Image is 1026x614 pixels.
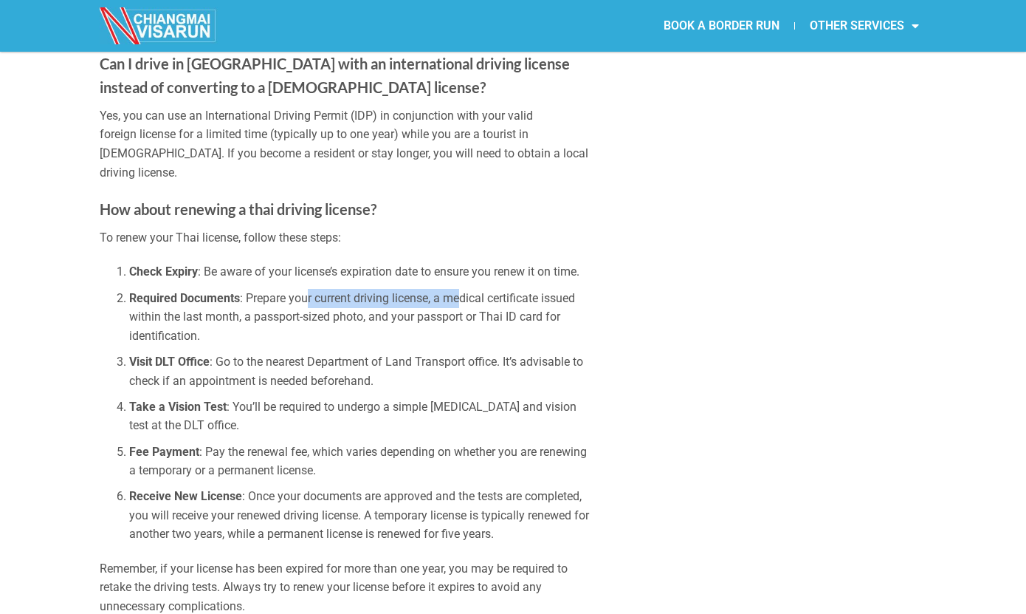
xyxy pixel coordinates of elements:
li: : Go to the nearest Department of Land Transport office. It’s advisable to check if an appointmen... [129,352,590,390]
nav: Menu [513,9,934,43]
strong: Fee Payment [129,445,199,459]
strong: Can I drive in [GEOGRAPHIC_DATA] with an international driving license instead of converting to a... [100,55,570,96]
a: OTHER SERVICES [795,9,934,43]
strong: Visit DLT Office [129,355,210,369]
p: Yes, you can use an International Driving Permit (IDP) in conjunction with your valid foreign lic... [100,106,590,182]
li: : Pay the renewal fee, which varies depending on whether you are renewing a temporary or a perman... [129,443,590,480]
strong: Required Documents [129,291,240,305]
li: : You’ll be required to undergo a simple [MEDICAL_DATA] and vision test at the DLT office. [129,398,590,435]
a: BOOK A BORDER RUN [649,9,794,43]
li: : Once your documents are approved and the tests are completed, you will receive your renewed dri... [129,487,590,544]
p: To renew your Thai license, follow these steps: [100,228,590,248]
li: : Be aware of your license’s expiration date to ensure you renew it on time. [129,262,590,282]
strong: How about renewing a thai driving license? [100,200,376,218]
strong: Take a Vision Test [129,400,227,414]
li: : Prepare your current driving license, a medical certificate issued within the last month, a pas... [129,289,590,346]
strong: Receive New License [129,489,242,503]
strong: Check Expiry [129,265,198,279]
